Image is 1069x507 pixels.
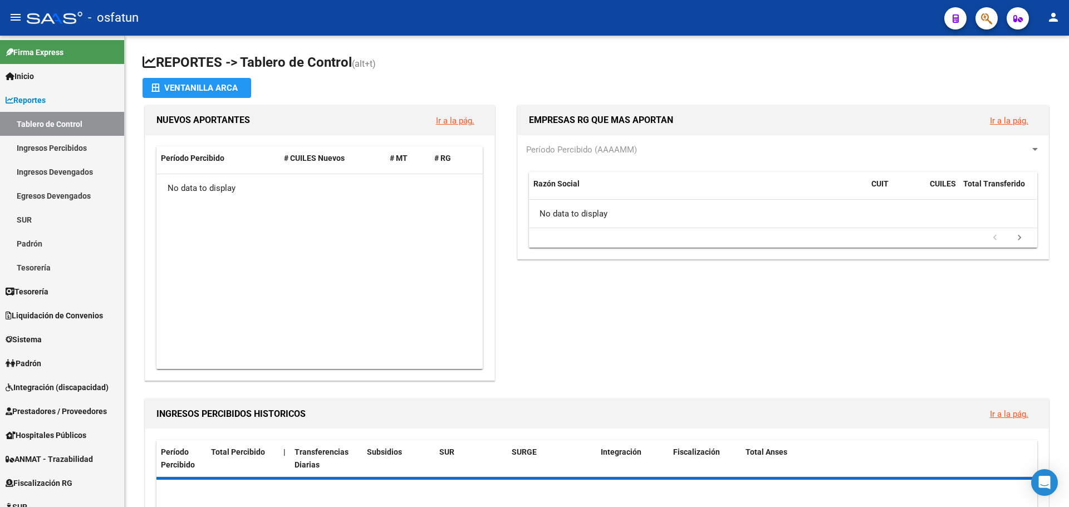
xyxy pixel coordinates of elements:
span: Período Percibido (AAAAMM) [526,145,637,155]
mat-icon: person [1047,11,1060,24]
span: Prestadores / Proveedores [6,405,107,417]
span: Integración (discapacidad) [6,381,109,393]
span: Firma Express [6,46,63,58]
datatable-header-cell: Período Percibido [156,440,207,477]
datatable-header-cell: Transferencias Diarias [290,440,362,477]
span: Sistema [6,333,42,346]
span: Reportes [6,94,46,106]
datatable-header-cell: Total Anses [741,440,1028,477]
datatable-header-cell: Subsidios [362,440,435,477]
datatable-header-cell: Total Percibido [207,440,279,477]
span: Padrón [6,357,41,370]
datatable-header-cell: SURGE [507,440,596,477]
div: Open Intercom Messenger [1031,469,1058,496]
span: Total Transferido [963,179,1025,188]
span: - osfatun [88,6,139,30]
span: SURGE [512,447,537,456]
span: CUILES [930,179,956,188]
span: Fiscalización RG [6,477,72,489]
datatable-header-cell: Período Percibido [156,146,279,170]
span: # RG [434,154,451,163]
span: Total Anses [746,447,787,456]
span: ANMAT - Trazabilidad [6,453,93,465]
span: Razón Social [533,179,580,188]
span: Subsidios [367,447,402,456]
datatable-header-cell: # CUILES Nuevos [279,146,386,170]
datatable-header-cell: Fiscalización [669,440,741,477]
a: Ir a la pág. [436,116,474,126]
datatable-header-cell: # RG [430,146,474,170]
span: Inicio [6,70,34,82]
datatable-header-cell: SUR [435,440,507,477]
a: go to previous page [984,232,1006,244]
span: Período Percibido [161,447,195,469]
datatable-header-cell: CUIT [867,172,925,209]
span: INGRESOS PERCIBIDOS HISTORICOS [156,408,306,419]
button: Ir a la pág. [981,403,1037,424]
h1: REPORTES -> Tablero de Control [143,53,1051,73]
div: No data to display [529,200,1037,228]
datatable-header-cell: # MT [385,146,430,170]
span: Hospitales Públicos [6,429,86,441]
datatable-header-cell: | [279,440,290,477]
datatable-header-cell: CUILES [925,172,959,209]
span: # CUILES Nuevos [284,154,345,163]
mat-icon: menu [9,11,22,24]
button: Ir a la pág. [981,110,1037,131]
button: Ir a la pág. [427,110,483,131]
span: Fiscalización [673,447,720,456]
span: (alt+t) [352,58,376,69]
span: Transferencias Diarias [295,447,349,469]
span: NUEVOS APORTANTES [156,115,250,125]
a: Ir a la pág. [990,116,1028,126]
span: EMPRESAS RG QUE MAS APORTAN [529,115,673,125]
div: Ventanilla ARCA [151,78,242,98]
span: Período Percibido [161,154,224,163]
span: CUIT [871,179,889,188]
a: go to next page [1009,232,1030,244]
span: Integración [601,447,641,456]
span: SUR [439,447,454,456]
datatable-header-cell: Total Transferido [959,172,1037,209]
datatable-header-cell: Integración [596,440,669,477]
button: Ventanilla ARCA [143,78,251,98]
span: Total Percibido [211,447,265,456]
a: Ir a la pág. [990,409,1028,419]
span: # MT [390,154,408,163]
span: Tesorería [6,286,48,298]
div: No data to display [156,174,483,202]
span: | [283,447,286,456]
span: Liquidación de Convenios [6,309,103,322]
datatable-header-cell: Razón Social [529,172,867,209]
